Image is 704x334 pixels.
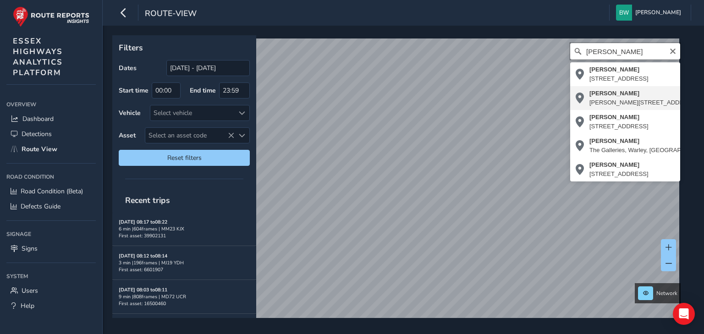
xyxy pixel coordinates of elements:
label: Dates [119,64,137,72]
div: [STREET_ADDRESS] [589,122,649,131]
a: Signs [6,241,96,256]
button: Reset filters [119,150,250,166]
div: Overview [6,98,96,111]
span: First asset: 16500460 [119,300,166,307]
span: Detections [22,130,52,138]
span: Signs [22,244,38,253]
p: Filters [119,42,250,54]
div: [PERSON_NAME] [589,160,649,170]
input: Search [570,43,680,60]
span: Defects Guide [21,202,60,211]
img: diamond-layout [616,5,632,21]
div: Signage [6,227,96,241]
span: Road Condition (Beta) [21,187,83,196]
span: Recent trips [119,188,176,212]
span: [PERSON_NAME] [635,5,681,21]
label: Vehicle [119,109,141,117]
button: [PERSON_NAME] [616,5,684,21]
div: [STREET_ADDRESS] [589,74,649,83]
a: Defects Guide [6,199,96,214]
span: Help [21,301,34,310]
span: First asset: 6601907 [119,266,163,273]
a: Help [6,298,96,313]
label: End time [190,86,216,95]
label: Start time [119,86,148,95]
div: [PERSON_NAME] [589,65,649,74]
div: [STREET_ADDRESS] [589,170,649,179]
div: 3 min | 196 frames | MJ19 YDH [119,259,250,266]
a: Detections [6,126,96,142]
strong: [DATE] 08:17 to 08:22 [119,219,167,225]
span: Reset filters [126,153,243,162]
div: Open Intercom Messenger [673,303,695,325]
div: 6 min | 604 frames | MM23 KJX [119,225,250,232]
div: Select an asset code [234,128,249,143]
div: [PERSON_NAME] [589,89,698,98]
strong: [DATE] 08:03 to 08:11 [119,286,167,293]
span: First asset: 39902131 [119,232,166,239]
span: ESSEX HIGHWAYS ANALYTICS PLATFORM [13,36,63,78]
div: 9 min | 808 frames | MD72 UCR [119,293,250,300]
button: Clear [669,46,676,55]
span: route-view [145,8,197,21]
span: Dashboard [22,115,54,123]
a: Users [6,283,96,298]
div: System [6,269,96,283]
a: Route View [6,142,96,157]
span: Network [656,290,677,297]
span: Select an asset code [145,128,234,143]
span: Users [22,286,38,295]
div: Road Condition [6,170,96,184]
div: [PERSON_NAME] [589,113,649,122]
strong: [DATE] 08:12 to 08:14 [119,252,167,259]
a: Road Condition (Beta) [6,184,96,199]
div: [PERSON_NAME][STREET_ADDRESS] [589,98,698,107]
a: Dashboard [6,111,96,126]
span: Route View [22,145,57,153]
div: Select vehicle [150,105,234,120]
label: Asset [119,131,136,140]
img: rr logo [13,6,89,27]
canvas: Map [115,38,679,329]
